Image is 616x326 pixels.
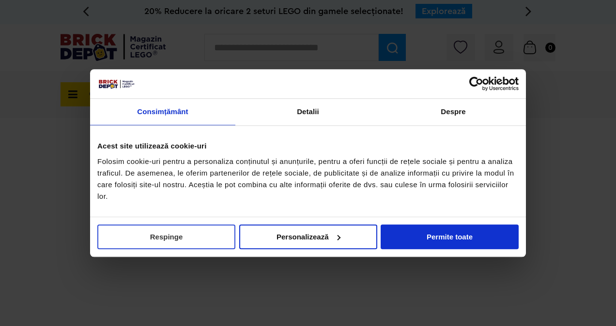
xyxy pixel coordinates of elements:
div: Acest site utilizează cookie-uri [97,140,519,152]
a: Usercentrics Cookiebot - opens in a new window [434,76,519,91]
button: Respinge [97,224,235,249]
img: siglă [97,78,135,89]
button: Permite toate [381,224,519,249]
a: Detalii [235,99,381,125]
a: Despre [381,99,526,125]
div: Folosim cookie-uri pentru a personaliza conținutul și anunțurile, pentru a oferi funcții de rețel... [97,156,519,202]
a: Consimțământ [90,99,235,125]
button: Personalizează [239,224,377,249]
